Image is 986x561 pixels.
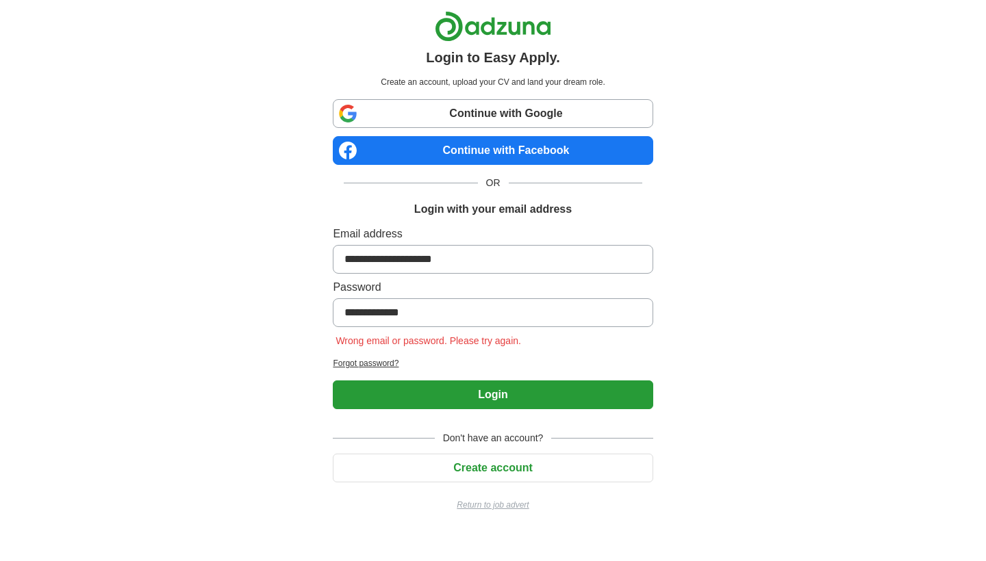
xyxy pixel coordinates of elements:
[333,462,653,473] a: Create account
[414,201,572,218] h1: Login with your email address
[333,499,653,511] a: Return to job advert
[333,136,653,165] a: Continue with Facebook
[333,357,653,369] a: Forgot password?
[435,11,551,42] img: Adzuna logo
[336,76,650,88] p: Create an account, upload your CV and land your dream role.
[333,454,653,482] button: Create account
[333,335,524,346] span: Wrong email or password. Please try again.
[333,380,653,409] button: Login
[478,176,509,190] span: OR
[435,431,552,445] span: Don't have an account?
[333,99,653,128] a: Continue with Google
[426,47,560,68] h1: Login to Easy Apply.
[333,279,653,296] label: Password
[333,226,653,242] label: Email address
